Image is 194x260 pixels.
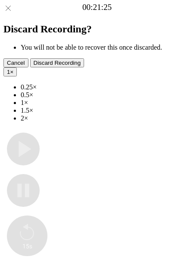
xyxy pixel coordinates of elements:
li: 1.5× [21,107,191,114]
h2: Discard Recording? [3,23,191,35]
li: You will not be able to recover this once discarded. [21,44,191,51]
li: 0.5× [21,91,191,99]
a: 00:21:25 [82,3,112,12]
li: 1× [21,99,191,107]
button: Cancel [3,58,28,67]
li: 2× [21,114,191,122]
button: Discard Recording [30,58,84,67]
li: 0.25× [21,83,191,91]
button: 1× [3,67,17,76]
span: 1 [7,69,10,75]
